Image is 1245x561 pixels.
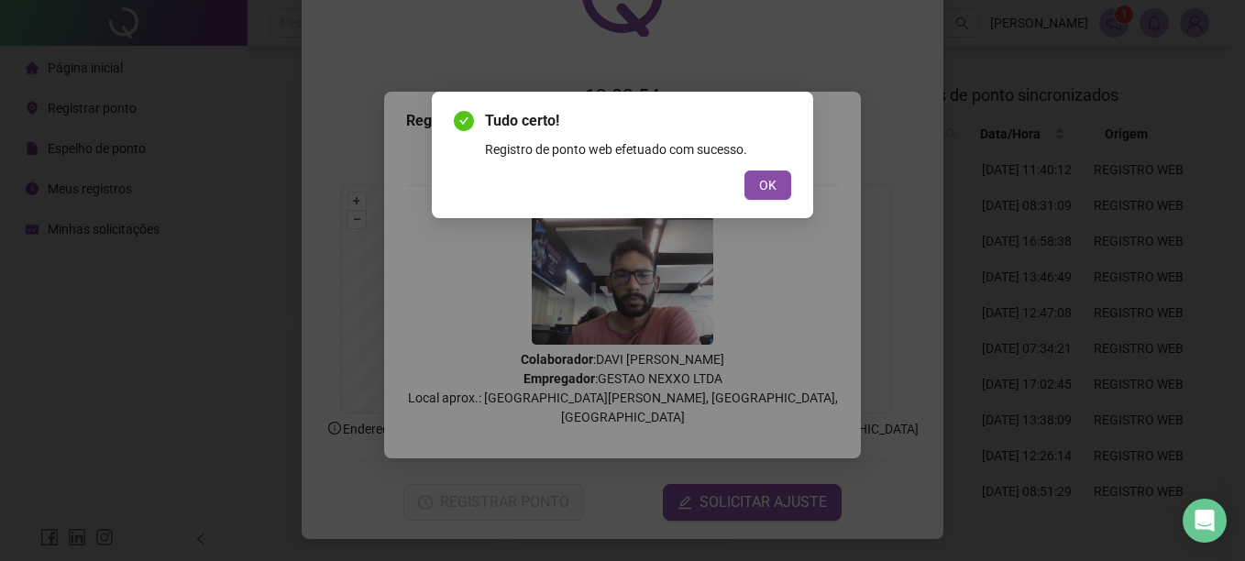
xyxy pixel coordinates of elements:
[454,111,474,131] span: check-circle
[1183,499,1227,543] div: Open Intercom Messenger
[759,175,777,195] span: OK
[485,139,791,159] div: Registro de ponto web efetuado com sucesso.
[485,110,791,132] span: Tudo certo!
[744,170,791,200] button: OK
